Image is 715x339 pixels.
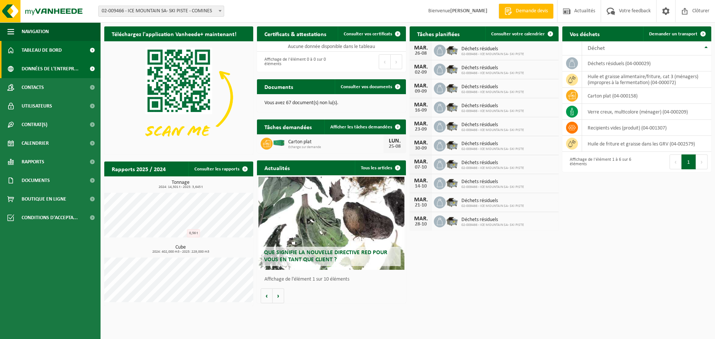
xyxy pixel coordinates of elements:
[261,54,328,70] div: Affichage de l'élément 0 à 0 sur 0 éléments
[446,195,458,208] img: WB-5000-GAL-GY-01
[258,177,404,270] a: Que signifie la nouvelle directive RED pour vous en tant que client ?
[22,41,62,60] span: Tableau de bord
[514,7,550,15] span: Demande devis
[461,109,524,113] span: 02-009466 - ICE MOUNTAIN SA- SKI PISTE
[108,250,253,254] span: 2024: 402,000 m3 - 2025: 229,000 m3
[341,84,392,89] span: Consulter vos documents
[104,26,244,41] h2: Téléchargez l'application Vanheede+ maintenant!
[104,41,253,153] img: Download de VHEPlus App
[643,26,711,41] a: Demander un transport
[696,154,708,169] button: Next
[22,190,66,208] span: Boutique en ligne
[649,32,697,36] span: Demander un transport
[257,79,301,94] h2: Documents
[461,160,524,166] span: Déchets résiduels
[446,119,458,132] img: WB-5000-GAL-GY-01
[461,84,524,90] span: Déchets résiduels
[670,154,681,169] button: Previous
[257,41,406,52] td: Aucune donnée disponible dans le tableau
[413,70,428,75] div: 02-09
[22,115,47,134] span: Contrat(s)
[187,229,200,237] div: 0,56 t
[446,214,458,227] img: WB-5000-GAL-GY-01
[461,46,524,52] span: Déchets résiduels
[461,71,524,76] span: 02-009466 - ICE MOUNTAIN SA- SKI PISTE
[413,83,428,89] div: MAR.
[461,204,524,208] span: 02-009466 - ICE MOUNTAIN SA- SKI PISTE
[379,54,391,69] button: Previous
[344,32,392,36] span: Consulter vos certificats
[446,176,458,189] img: WB-5000-GAL-GY-01
[446,81,458,94] img: WB-5000-GAL-GY-01
[335,79,405,94] a: Consulter vos documents
[22,208,78,227] span: Conditions d'accepta...
[461,166,524,170] span: 02-009466 - ICE MOUNTAIN SA- SKI PISTE
[446,63,458,75] img: WB-5000-GAL-GY-01
[22,78,44,97] span: Contacts
[108,185,253,189] span: 2024: 14,501 t - 2025: 3,645 t
[461,198,524,204] span: Déchets résiduels
[461,179,524,185] span: Déchets résiduels
[582,104,711,120] td: verre creux, multicolore (ménager) (04-000209)
[582,120,711,136] td: recipients vides (produit) (04-001307)
[264,277,402,282] p: Affichage de l'élément 1 sur 10 éléments
[410,26,467,41] h2: Tâches planifiées
[499,4,553,19] a: Demande devis
[461,128,524,132] span: 02-009466 - ICE MOUNTAIN SA- SKI PISTE
[288,139,384,145] span: Carton plat
[413,216,428,222] div: MAR.
[461,52,524,57] span: 02-009466 - ICE MOUNTAIN SA- SKI PISTE
[273,288,284,303] button: Volgende
[338,26,405,41] a: Consulter vos certificats
[461,147,524,151] span: 02-009466 - ICE MOUNTAIN SA- SKI PISTE
[446,138,458,151] img: WB-5000-GAL-GY-01
[413,108,428,113] div: 16-09
[491,32,545,36] span: Consulter votre calendrier
[22,134,49,153] span: Calendrier
[582,136,711,152] td: huile de friture et graisse dans les GRV (04-002579)
[485,26,558,41] a: Consulter votre calendrier
[413,203,428,208] div: 21-10
[566,154,633,170] div: Affichage de l'élément 1 à 6 sur 6 éléments
[355,160,405,175] a: Tous les articles
[461,141,524,147] span: Déchets résiduels
[461,103,524,109] span: Déchets résiduels
[413,165,428,170] div: 07-10
[99,6,224,16] span: 02-009466 - ICE MOUNTAIN SA- SKI PISTE - COMINES
[461,223,524,227] span: 02-009466 - ICE MOUNTAIN SA- SKI PISTE
[413,184,428,189] div: 14-10
[108,245,253,254] h3: Cube
[330,125,392,129] span: Afficher les tâches demandées
[273,140,285,146] img: HK-XC-40-GN-00
[108,180,253,189] h3: Tonnage
[461,217,524,223] span: Déchets résiduels
[413,178,428,184] div: MAR.
[264,100,398,106] p: Vous avez 67 document(s) non lu(s).
[413,89,428,94] div: 09-09
[582,88,711,104] td: carton plat (04-000158)
[257,119,319,134] h2: Tâches demandées
[22,22,49,41] span: Navigation
[413,197,428,203] div: MAR.
[391,54,402,69] button: Next
[446,157,458,170] img: WB-5000-GAL-GY-01
[461,90,524,95] span: 02-009466 - ICE MOUNTAIN SA- SKI PISTE
[413,146,428,151] div: 30-09
[413,51,428,56] div: 26-08
[413,127,428,132] div: 23-09
[22,60,79,78] span: Données de l'entrepr...
[264,250,387,263] span: Que signifie la nouvelle directive RED pour vous en tant que client ?
[413,102,428,108] div: MAR.
[413,64,428,70] div: MAR.
[22,153,44,171] span: Rapports
[22,171,50,190] span: Documents
[450,8,487,14] strong: [PERSON_NAME]
[582,71,711,88] td: huile et graisse alimentaire/friture, cat 3 (ménagers)(impropres à la fermentation) (04-000072)
[461,122,524,128] span: Déchets résiduels
[413,159,428,165] div: MAR.
[324,119,405,134] a: Afficher les tâches demandées
[413,45,428,51] div: MAR.
[413,222,428,227] div: 28-10
[257,160,297,175] h2: Actualités
[461,65,524,71] span: Déchets résiduels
